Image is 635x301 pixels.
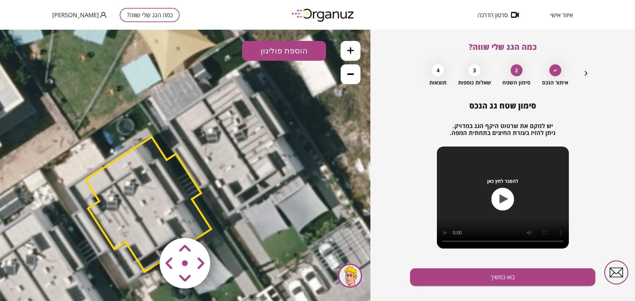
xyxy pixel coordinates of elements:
span: שאלות נוספות [458,80,491,86]
div: 4 [432,64,444,76]
h2: יש למקם את שרטוט היקף הגג במדויק. ניתן להזיז בעזרת החיצים בתחתית המפה. [410,122,595,137]
div: 2 [511,64,523,76]
span: איתור הנכס [542,80,568,86]
div: 3 [469,64,481,76]
button: כמה הגג שלי שווה? [120,8,180,22]
img: vector-smart-object-copy.png [146,194,225,273]
button: בוא נמשיך [410,268,595,286]
span: סימון שטח גג הנכס [469,100,536,111]
img: logo [287,6,360,24]
span: להסבר לחץ כאן [487,178,518,184]
span: סרטון הדרכה [478,12,508,18]
button: הוספת פוליגון [242,11,326,31]
span: כמה הגג שלי שווה? [469,41,537,52]
button: [PERSON_NAME] [52,11,106,19]
button: סרטון הדרכה [468,12,529,18]
span: תוצאות [429,80,446,86]
span: סימון השטח [502,80,530,86]
button: איזור אישי [540,12,583,18]
span: איזור אישי [550,12,573,18]
span: [PERSON_NAME] [52,12,99,18]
